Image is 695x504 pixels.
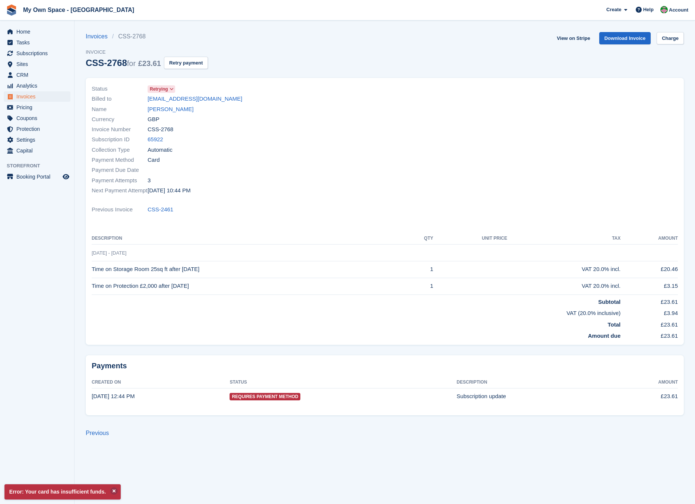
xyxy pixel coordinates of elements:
[507,282,620,290] div: VAT 20.0% incl.
[643,6,654,13] span: Help
[620,306,678,318] td: £3.94
[127,59,136,67] span: for
[148,156,160,164] span: Card
[86,32,112,41] a: Invoices
[16,26,61,37] span: Home
[148,85,175,93] a: Retrying
[507,265,620,274] div: VAT 20.0% incl.
[4,26,70,37] a: menu
[148,176,151,185] span: 3
[92,125,148,134] span: Invoice Number
[92,146,148,154] span: Collection Type
[164,57,208,69] button: Retry payment
[16,124,61,134] span: Protection
[457,388,615,404] td: Subscription update
[4,81,70,91] a: menu
[92,105,148,114] span: Name
[598,299,620,305] strong: Subtotal
[148,135,163,144] a: 65922
[16,135,61,145] span: Settings
[620,278,678,294] td: £3.15
[148,125,173,134] span: CSS-2768
[615,377,678,388] th: Amount
[620,329,678,340] td: £23.61
[92,361,678,371] h2: Payments
[16,145,61,156] span: Capital
[608,321,621,328] strong: Total
[16,171,61,182] span: Booking Portal
[457,377,615,388] th: Description
[4,484,121,500] p: Error: Your card has insufficient funds.
[86,430,109,436] a: Previous
[86,32,208,41] nav: breadcrumbs
[4,171,70,182] a: menu
[599,32,651,44] a: Download Invoice
[507,233,620,245] th: Tax
[92,156,148,164] span: Payment Method
[4,48,70,59] a: menu
[406,278,433,294] td: 1
[92,261,406,278] td: Time on Storage Room 25sq ft after [DATE]
[588,333,621,339] strong: Amount due
[620,261,678,278] td: £20.46
[148,115,159,124] span: GBP
[16,48,61,59] span: Subscriptions
[92,306,620,318] td: VAT (20.0% inclusive)
[6,4,17,16] img: stora-icon-8386f47178a22dfd0bd8f6a31ec36ba5ce8667c1dd55bd0f319d3a0aa187defe.svg
[16,81,61,91] span: Analytics
[148,186,191,195] time: 2025-09-20 21:44:34 UTC
[620,233,678,245] th: Amount
[92,278,406,294] td: Time on Protection £2,000 after [DATE]
[4,145,70,156] a: menu
[406,261,433,278] td: 1
[92,176,148,185] span: Payment Attempts
[16,113,61,123] span: Coupons
[554,32,593,44] a: View on Stripe
[657,32,684,44] a: Charge
[138,59,161,67] span: £23.61
[230,393,300,400] span: Requires Payment Method
[148,146,173,154] span: Automatic
[148,105,193,114] a: [PERSON_NAME]
[4,91,70,102] a: menu
[92,186,148,195] span: Next Payment Attempt
[92,377,230,388] th: Created On
[620,318,678,329] td: £23.61
[16,59,61,69] span: Sites
[92,250,126,256] span: [DATE] - [DATE]
[92,205,148,214] span: Previous Invoice
[669,6,688,14] span: Account
[92,95,148,103] span: Billed to
[86,58,161,68] div: CSS-2768
[406,233,433,245] th: QTY
[7,162,74,170] span: Storefront
[16,37,61,48] span: Tasks
[92,115,148,124] span: Currency
[148,205,173,214] a: CSS-2461
[615,388,678,404] td: £23.61
[92,166,148,174] span: Payment Due Date
[4,37,70,48] a: menu
[16,102,61,113] span: Pricing
[4,135,70,145] a: menu
[148,95,242,103] a: [EMAIL_ADDRESS][DOMAIN_NAME]
[4,59,70,69] a: menu
[20,4,137,16] a: My Own Space - [GEOGRAPHIC_DATA]
[61,172,70,181] a: Preview store
[16,91,61,102] span: Invoices
[150,86,168,92] span: Retrying
[433,233,507,245] th: Unit Price
[92,85,148,93] span: Status
[620,294,678,306] td: £23.61
[4,124,70,134] a: menu
[16,70,61,80] span: CRM
[86,48,208,56] span: Invoice
[4,102,70,113] a: menu
[92,233,406,245] th: Description
[4,113,70,123] a: menu
[606,6,621,13] span: Create
[92,135,148,144] span: Subscription ID
[4,70,70,80] a: menu
[660,6,668,13] img: Millie Webb
[230,377,457,388] th: Status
